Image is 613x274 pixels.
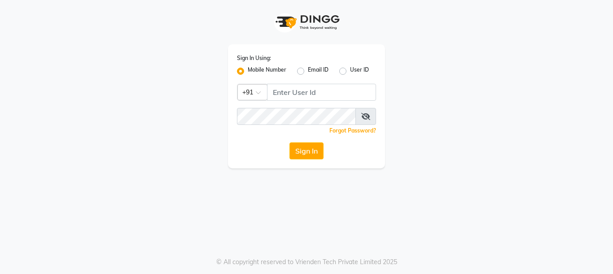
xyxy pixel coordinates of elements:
[329,127,376,134] a: Forgot Password?
[237,54,271,62] label: Sign In Using:
[237,108,356,125] input: Username
[271,9,342,35] img: logo1.svg
[289,142,324,159] button: Sign In
[308,66,328,77] label: Email ID
[248,66,286,77] label: Mobile Number
[267,84,376,101] input: Username
[350,66,369,77] label: User ID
